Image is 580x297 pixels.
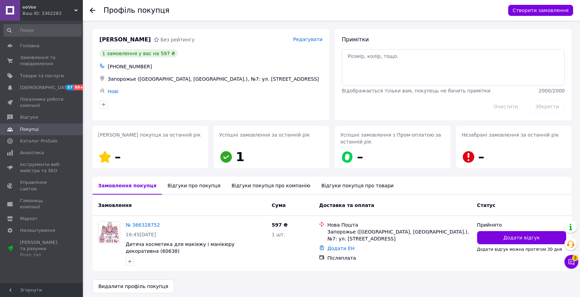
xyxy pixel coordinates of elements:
[162,177,226,195] div: Відгуки про покупця
[293,37,322,42] span: Редагувати
[20,150,44,156] span: Аналітика
[20,114,38,120] span: Відгуки
[478,150,484,164] span: –
[477,247,562,252] span: Додати відгук можна протягом 30 дня
[20,96,64,109] span: Показники роботи компанії
[20,252,64,258] div: Prom топ
[20,126,39,132] span: Покупці
[93,177,162,195] div: Замовлення покупця
[106,62,324,71] div: [PHONE_NUMBER]
[161,37,195,42] span: Без рейтингу
[20,179,64,192] span: Управління сайтом
[319,202,374,208] span: Доставка та оплата
[20,161,64,174] span: Інструменти веб-майстра та SEO
[20,43,39,49] span: Головна
[20,85,71,91] span: [DEMOGRAPHIC_DATA]
[477,231,566,244] button: Додати відгук
[126,241,234,254] a: Дитяча косметика для макіяжу і манікюру декоративна (60638)
[564,255,578,269] button: Чат з покупцем3
[327,221,471,228] div: Нова Пошта
[477,202,495,208] span: Статус
[342,88,491,93] span: Відображається тільки вам, покупець не бачить примітки
[272,222,288,228] span: 597 ₴
[20,216,38,222] span: Маркет
[106,74,324,84] div: Запорожье ([GEOGRAPHIC_DATA], [GEOGRAPHIC_DATA].), №7: ул. [STREET_ADDRESS]
[98,132,201,138] span: [PERSON_NAME] покупця за останній рік
[20,198,64,210] span: Гаманець компанії
[327,228,471,242] div: Запорожье ([GEOGRAPHIC_DATA], [GEOGRAPHIC_DATA].), №7: ул. [STREET_ADDRESS]
[316,177,399,195] div: Відгуки покупця про товари
[98,221,120,244] a: Фото товару
[98,222,120,243] img: Фото товару
[20,73,64,79] span: Товари та послуги
[108,89,118,94] a: Нові
[327,246,355,251] a: Додати ЕН
[20,138,57,144] span: Каталог ProSale
[508,5,573,16] button: Створити замовлення
[272,202,286,208] span: Cума
[219,132,310,138] span: Успішні замовлення за останній рік
[66,85,74,90] span: 57
[90,7,95,14] div: Повернутися назад
[20,55,64,67] span: Замовлення та повідомлення
[98,202,132,208] span: Замовлення
[539,88,565,93] span: 2000 / 2000
[3,24,81,37] input: Пошук
[477,221,566,228] div: Прийнято
[236,150,244,164] span: 1
[99,49,178,58] div: 1 замовлення у вас на 597 ₴
[22,10,83,17] div: Ваш ID: 3362283
[104,6,170,14] h1: Профіль покупця
[99,36,151,44] span: [PERSON_NAME]
[572,253,578,259] span: 3
[126,222,160,228] a: № 366328752
[272,232,285,237] span: 1 шт.
[226,177,316,195] div: Відгуки покупця про компанію
[22,4,74,10] span: eeVee
[126,232,156,237] span: 16:45[DATE]
[340,132,441,145] span: Успішні замовлення з Пром-оплатою за останній рік
[20,227,55,234] span: Налаштування
[327,255,471,261] div: Післяплата
[503,234,540,241] span: Додати відгук
[20,239,64,258] span: [PERSON_NAME] та рахунки
[342,36,369,43] span: Примітки
[462,132,559,138] span: Незабрані замовлення за останній рік
[357,150,363,164] span: –
[93,279,174,293] button: Видалити профіль покупця
[115,150,121,164] span: –
[74,85,85,90] span: 99+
